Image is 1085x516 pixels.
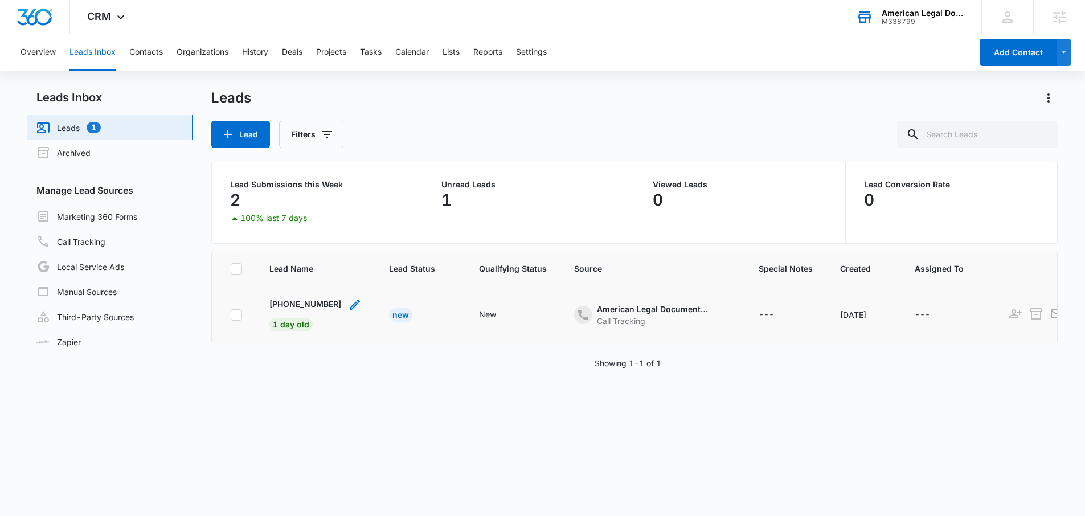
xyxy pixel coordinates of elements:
button: Leads Inbox [69,34,116,71]
div: - - Select to Edit Field [479,308,517,322]
span: Assigned To [915,263,964,275]
p: [PHONE_NUMBER] [269,298,341,310]
button: Lead [211,121,270,148]
span: Lead Name [269,263,345,275]
div: - - Select to Edit Field [574,303,731,327]
p: 0 [653,191,663,209]
button: History [242,34,268,71]
a: Manual Sources [36,285,117,298]
a: Third-Party Sources [36,310,134,323]
p: Lead Submissions this Week [230,181,404,189]
a: New [389,310,412,320]
button: Lists [443,34,460,71]
div: Domain Overview [43,67,102,75]
span: CRM [87,10,111,22]
div: [DATE] [840,309,887,321]
button: Organizations [177,34,228,71]
button: Deals [282,34,302,71]
span: Special Notes [759,263,813,275]
p: Viewed Leads [653,181,827,189]
span: Lead Status [389,263,435,275]
div: account id [882,18,965,26]
div: New [389,308,412,322]
div: v 4.0.25 [32,18,56,27]
p: 2 [230,191,240,209]
p: 1 [441,191,452,209]
div: account name [882,9,965,18]
div: --- [915,308,930,322]
button: Calendar [395,34,429,71]
div: Domain: [DOMAIN_NAME] [30,30,125,39]
button: Actions [1039,89,1058,107]
a: Call Tracking [36,235,105,248]
button: Projects [316,34,346,71]
a: Local Service Ads [36,260,124,273]
span: Created [840,263,871,275]
div: - - Select to Edit Field [915,308,951,322]
h1: Leads [211,89,251,107]
img: website_grey.svg [18,30,27,39]
p: 0 [864,191,874,209]
span: Qualifying Status [479,263,547,275]
div: Call Tracking [597,315,711,327]
span: 1 day old [269,318,313,331]
button: Reports [473,34,502,71]
span: Source [574,263,715,275]
div: --- [759,308,774,322]
div: - - Select to Edit Field [759,308,795,322]
a: Archived [36,146,91,159]
button: Archive [1028,306,1044,322]
div: New [479,308,496,320]
button: Tasks [360,34,382,71]
button: Add Contact [980,39,1057,66]
input: Search Leads [897,121,1058,148]
h2: Leads Inbox [27,89,193,106]
img: logo_orange.svg [18,18,27,27]
a: Leads1 [36,121,101,134]
a: Zapier [36,336,81,348]
img: tab_keywords_by_traffic_grey.svg [113,66,122,75]
a: [PHONE_NUMBER]1 day old [269,298,341,329]
img: tab_domain_overview_orange.svg [31,66,40,75]
button: Overview [21,34,56,71]
h3: Manage Lead Sources [27,183,193,197]
button: Add as Contact [1008,306,1023,322]
p: Lead Conversion Rate [864,181,1039,189]
div: - - Select to Edit Field [269,298,362,331]
a: Marketing 360 Forms [36,210,137,223]
div: Keywords by Traffic [126,67,192,75]
div: American Legal Documents – content [597,303,711,315]
p: Showing 1-1 of 1 [595,357,661,369]
p: 100% last 7 days [240,214,307,222]
button: Filters [279,121,343,148]
p: Unread Leads [441,181,616,189]
button: Contacts [129,34,163,71]
button: Settings [516,34,547,71]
